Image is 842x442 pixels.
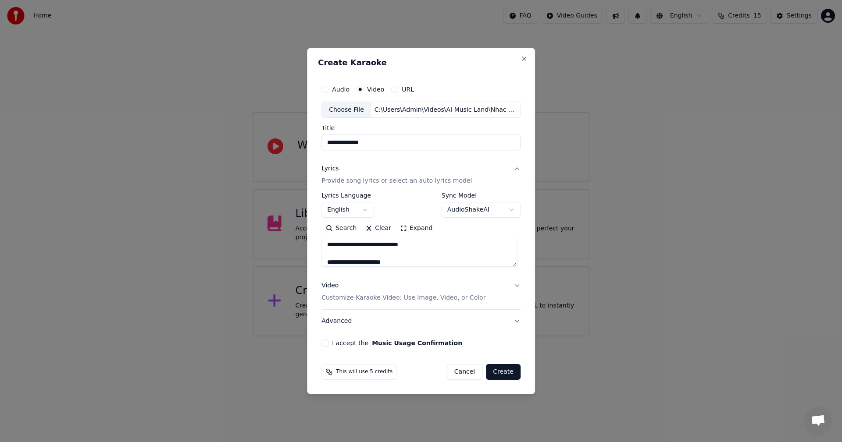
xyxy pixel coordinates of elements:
[371,106,520,114] div: C:\Users\Admin\Videos\AI Music Land\Nhac Viet\[PERSON_NAME] That Roi\ChiaTayThatRoi.mp4
[447,364,482,380] button: Cancel
[321,193,521,274] div: LyricsProvide song lyrics or select an auto lyrics model
[321,165,339,173] div: Lyrics
[322,102,371,118] div: Choose File
[332,340,462,346] label: I accept the
[361,222,396,236] button: Clear
[402,86,414,92] label: URL
[486,364,521,380] button: Create
[321,293,485,302] p: Customize Karaoke Video: Use Image, Video, or Color
[321,125,521,131] label: Title
[321,177,472,186] p: Provide song lyrics or select an auto lyrics model
[332,86,350,92] label: Audio
[372,340,462,346] button: I accept the
[321,275,521,310] button: VideoCustomize Karaoke Video: Use Image, Video, or Color
[442,193,521,199] label: Sync Model
[321,310,521,332] button: Advanced
[336,368,392,375] span: This will use 5 credits
[321,193,374,199] label: Lyrics Language
[321,158,521,193] button: LyricsProvide song lyrics or select an auto lyrics model
[321,282,485,303] div: Video
[396,222,437,236] button: Expand
[367,86,384,92] label: Video
[321,222,361,236] button: Search
[318,59,524,67] h2: Create Karaoke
